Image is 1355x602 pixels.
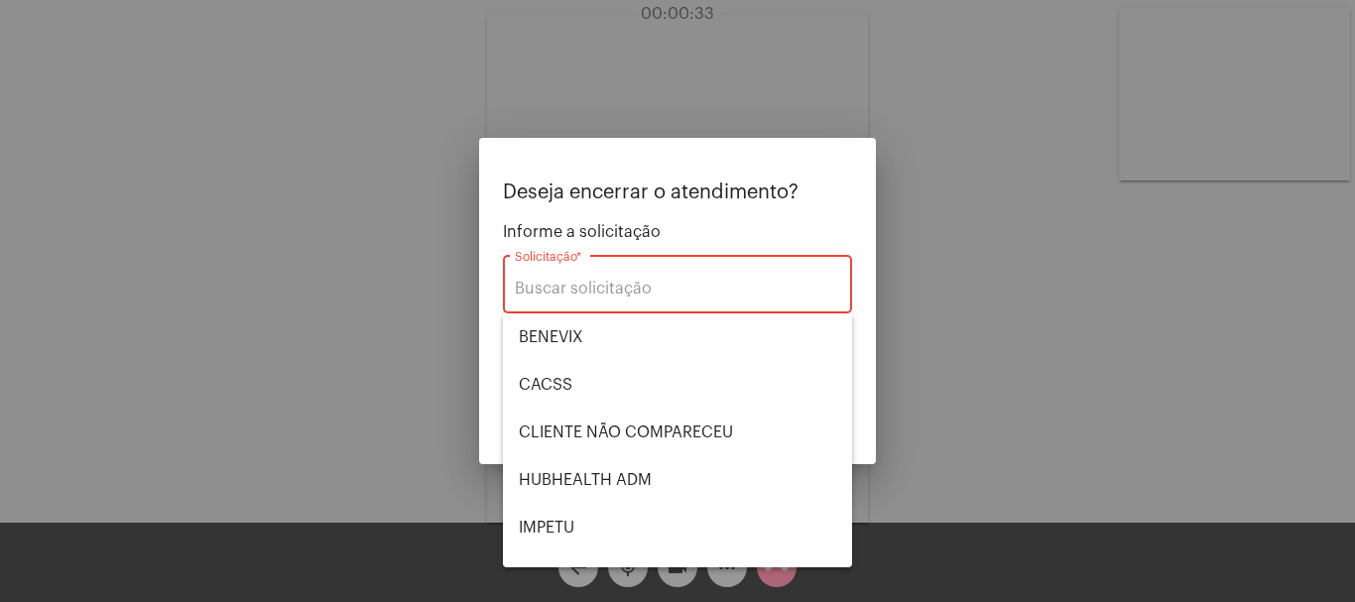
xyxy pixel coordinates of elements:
span: BENEVIX [519,313,836,361]
span: CLIENTE NÃO COMPARECEU [519,409,836,456]
span: IMPETU [519,504,836,551]
span: MAXIMED [519,551,836,599]
span: Informe a solicitação [503,223,852,241]
input: Buscar solicitação [515,280,840,298]
span: HUBHEALTH ADM [519,456,836,504]
p: Deseja encerrar o atendimento? [503,181,852,203]
span: CACSS [519,361,836,409]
